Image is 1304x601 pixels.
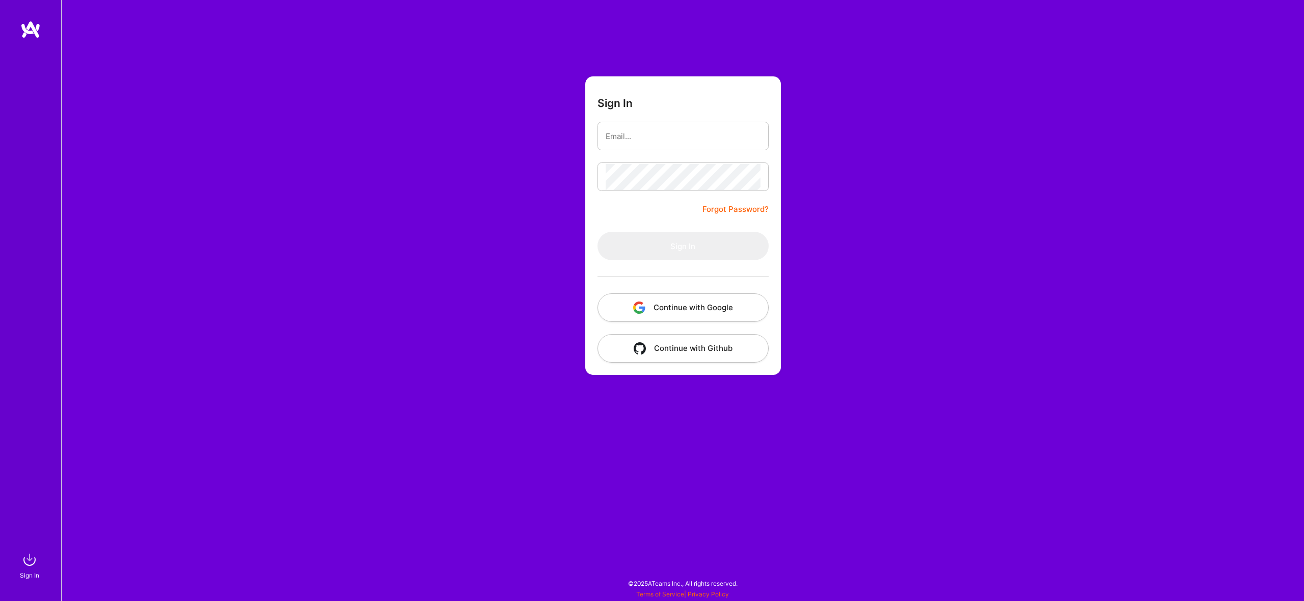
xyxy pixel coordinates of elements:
img: logo [20,20,41,39]
img: icon [633,302,645,314]
button: Continue with Github [597,334,769,363]
button: Continue with Google [597,293,769,322]
div: Sign In [20,570,39,581]
img: icon [634,342,646,354]
a: Forgot Password? [702,203,769,215]
span: | [636,590,729,598]
a: Terms of Service [636,590,684,598]
a: sign inSign In [21,550,40,581]
button: Sign In [597,232,769,260]
input: Email... [606,123,760,149]
a: Privacy Policy [688,590,729,598]
h3: Sign In [597,97,633,110]
img: sign in [19,550,40,570]
div: © 2025 ATeams Inc., All rights reserved. [61,570,1304,596]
